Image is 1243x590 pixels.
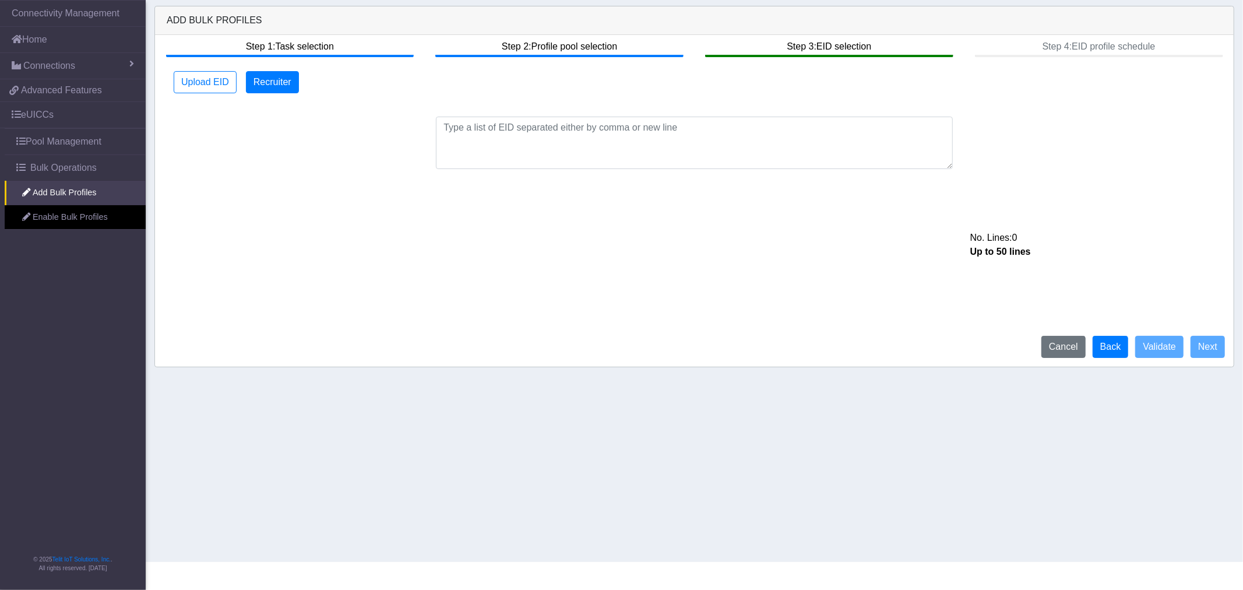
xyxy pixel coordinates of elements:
[30,161,97,175] span: Bulk Operations
[435,35,684,57] btn: Step 2: Profile pool selection
[5,155,146,181] a: Bulk Operations
[174,71,237,93] button: Upload EID
[5,129,146,154] a: Pool Management
[155,6,1234,35] div: Add Bulk Profiles
[1012,233,1017,243] span: 0
[246,71,299,93] button: Recruiter
[5,205,146,230] a: Enable Bulk Profiles
[962,231,1228,245] div: No. Lines:
[1093,336,1129,358] button: Back
[962,245,1228,259] div: Up to 50 lines
[166,35,414,57] btn: Step 1: Task selection
[5,181,146,205] a: Add Bulk Profiles
[1191,336,1225,358] button: Next
[1135,336,1184,358] button: Validate
[23,59,75,73] span: Connections
[705,35,953,57] btn: Step 3: EID selection
[21,83,102,97] span: Advanced Features
[1041,336,1086,358] button: Cancel
[52,556,111,563] a: Telit IoT Solutions, Inc.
